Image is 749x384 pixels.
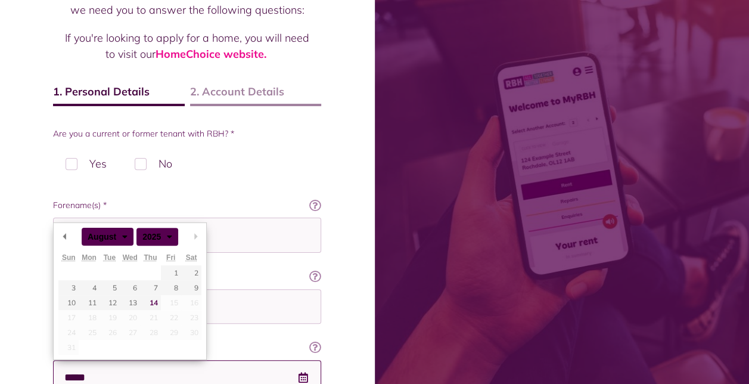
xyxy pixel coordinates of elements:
[65,30,309,62] p: If you're looking to apply for a home, you will need to visit our
[58,228,70,246] button: Previous Month
[79,295,99,310] button: 11
[122,146,185,181] label: No
[189,228,201,246] button: Next Month
[62,253,76,262] abbr: Sunday
[190,83,322,106] span: 2. Account Details
[53,83,185,106] span: 1. Personal Details
[186,253,197,262] abbr: Saturday
[79,280,99,295] button: 4
[100,295,120,310] button: 12
[161,280,181,295] button: 8
[104,253,116,262] abbr: Tuesday
[58,295,79,310] button: 10
[82,228,133,246] div: August
[156,47,266,61] a: HomeChoice website.
[58,280,79,295] button: 3
[181,280,201,295] button: 9
[144,253,157,262] abbr: Thursday
[123,253,138,262] abbr: Wednesday
[181,265,201,280] button: 2
[82,253,97,262] abbr: Monday
[120,295,140,310] button: 13
[53,146,119,181] label: Yes
[100,280,120,295] button: 5
[161,265,181,280] button: 1
[140,295,160,310] button: 14
[53,199,321,212] label: Forename(s) *
[140,280,160,295] button: 7
[53,128,321,140] label: Are you a current or former tenant with RBH? *
[136,228,178,246] div: 2025
[120,280,140,295] button: 6
[166,253,175,262] abbr: Friday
